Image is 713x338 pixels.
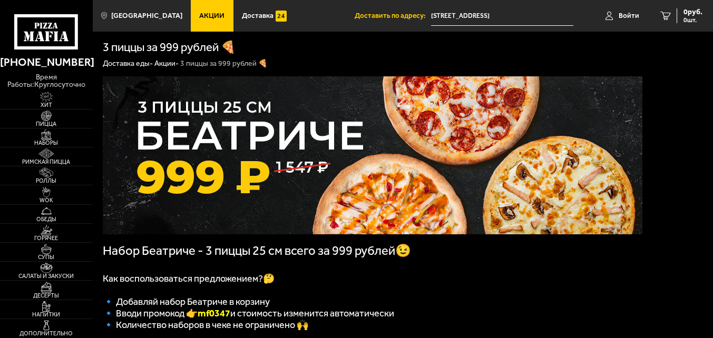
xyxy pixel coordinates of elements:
div: 3 пиццы за 999 рублей 🍕 [180,59,268,68]
img: 15daf4d41897b9f0e9f617042186c801.svg [276,11,287,22]
span: 🔹 Добавляй набор Беатриче в корзину [103,296,270,307]
h1: 3 пиццы за 999 рублей 🍕 [103,42,236,54]
span: Доставить по адресу: [355,12,431,19]
input: Ваш адрес доставки [431,6,574,26]
span: 0 руб. [683,8,702,16]
a: Акции- [154,59,179,68]
span: 🔹 Количество наборов в чеке не ограничено 🙌 [103,319,308,331]
span: Доставка [242,12,274,19]
span: 🔹 Вводи промокод 👉 и стоимость изменится автоматически [103,307,394,319]
span: Акции [199,12,224,19]
span: [GEOGRAPHIC_DATA] [111,12,182,19]
span: Набор Беатриче - 3 пиццы 25 см всего за 999 рублей😉 [103,243,411,258]
span: 0 шт. [683,17,702,23]
span: Войти [619,12,639,19]
span: Как воспользоваться предложением?🤔 [103,273,275,284]
b: mf0347 [198,307,230,319]
a: Доставка еды- [103,59,153,68]
img: 1024x1024 [103,76,642,234]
